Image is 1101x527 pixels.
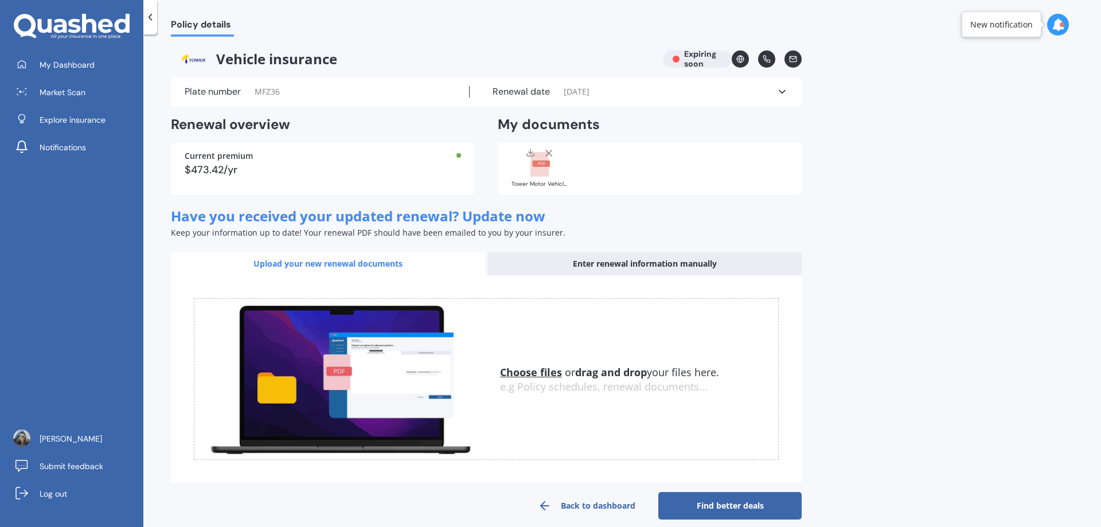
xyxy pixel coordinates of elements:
a: Back to dashboard [515,492,658,520]
div: Tower Motor Vehicle Insurance 2025-25.pdf [512,181,569,187]
div: New notification [970,19,1033,30]
div: e.g Policy schedules, renewal documents... [500,381,778,393]
h2: My documents [498,116,600,134]
span: Market Scan [40,87,85,98]
span: Have you received your updated renewal? Update now [171,206,545,225]
b: drag and drop [575,365,647,379]
a: Find better deals [658,492,802,520]
span: Notifications [40,142,86,153]
a: Notifications [9,136,143,159]
img: upload.de96410c8ce839c3fdd5.gif [194,299,486,460]
span: Submit feedback [40,460,103,472]
img: 1685138376689.jpg [13,430,30,447]
span: or your files here. [500,365,719,379]
img: Tower.webp [171,50,216,68]
span: [DATE] [564,86,589,97]
label: Renewal date [493,86,550,97]
span: Vehicle insurance [171,50,654,68]
div: $473.42/yr [185,165,461,175]
label: Plate number [185,86,241,97]
div: Current premium [185,152,461,160]
div: Upload your new renewal documents [171,252,485,275]
div: Enter renewal information manually [487,252,802,275]
span: Keep your information up to date! Your renewal PDF should have been emailed to you by your insurer. [171,227,565,238]
a: Market Scan [9,81,143,104]
a: My Dashboard [9,53,143,76]
span: My Dashboard [40,59,95,71]
span: [PERSON_NAME] [40,433,102,444]
h2: Renewal overview [171,116,475,134]
a: Submit feedback [9,455,143,478]
span: Log out [40,488,67,499]
a: [PERSON_NAME] [9,427,143,450]
a: Log out [9,482,143,505]
span: Policy details [171,19,234,34]
a: Explore insurance [9,108,143,131]
span: Explore insurance [40,114,106,126]
u: Choose files [500,365,562,379]
span: MFZ36 [255,86,280,97]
